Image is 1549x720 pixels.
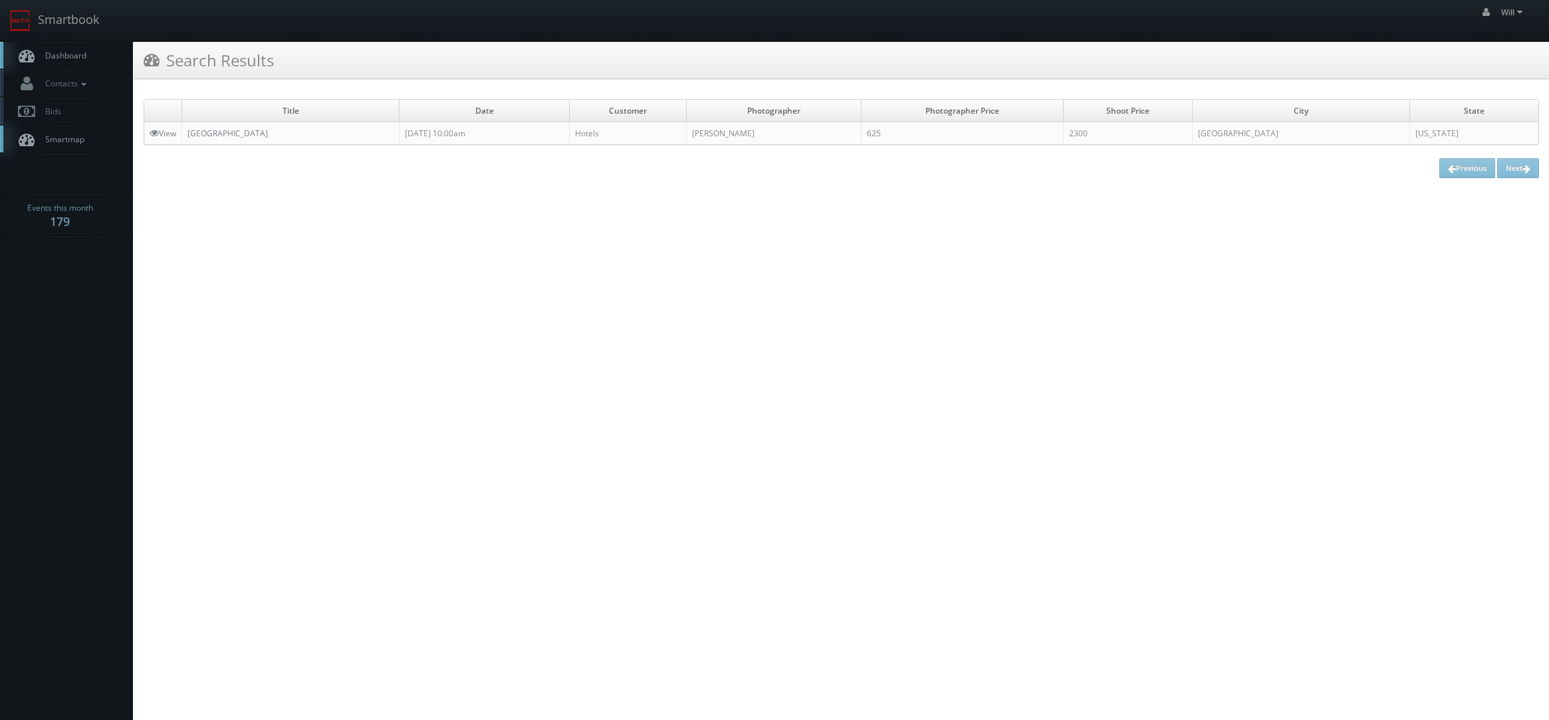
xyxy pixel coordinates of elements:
[150,128,176,139] a: View
[400,122,570,145] td: [DATE] 10:00am
[1063,100,1192,122] td: Shoot Price
[862,100,1064,122] td: Photographer Price
[39,78,90,89] span: Contacts
[686,100,861,122] td: Photographer
[10,10,31,31] img: smartbook-logo.png
[39,106,61,117] span: Bids
[570,122,686,145] td: Hotels
[400,100,570,122] td: Date
[144,49,274,72] h3: Search Results
[39,50,86,61] span: Dashboard
[50,213,70,229] strong: 179
[1501,7,1526,18] span: Will
[862,122,1064,145] td: 625
[39,134,84,145] span: Smartmap
[1192,122,1409,145] td: [GEOGRAPHIC_DATA]
[1410,100,1538,122] td: State
[27,201,93,215] span: Events this month
[1192,100,1409,122] td: City
[1063,122,1192,145] td: 2300
[187,128,268,139] a: [GEOGRAPHIC_DATA]
[1410,122,1538,145] td: [US_STATE]
[686,122,861,145] td: [PERSON_NAME]
[182,100,400,122] td: Title
[570,100,686,122] td: Customer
